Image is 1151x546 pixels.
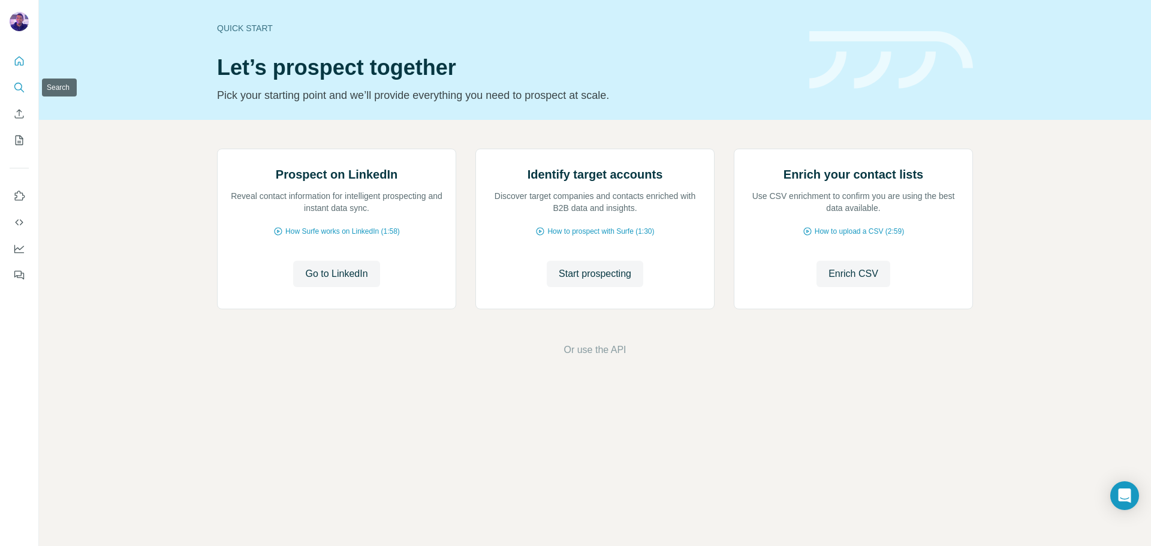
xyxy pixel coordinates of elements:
[10,212,29,233] button: Use Surfe API
[293,261,379,287] button: Go to LinkedIn
[10,77,29,98] button: Search
[10,129,29,151] button: My lists
[10,12,29,31] img: Avatar
[559,267,631,281] span: Start prospecting
[547,261,643,287] button: Start prospecting
[809,31,973,89] img: banner
[815,226,904,237] span: How to upload a CSV (2:59)
[746,190,960,214] p: Use CSV enrichment to confirm you are using the best data available.
[10,185,29,207] button: Use Surfe on LinkedIn
[784,166,923,183] h2: Enrich your contact lists
[10,238,29,260] button: Dashboard
[217,87,795,104] p: Pick your starting point and we’ll provide everything you need to prospect at scale.
[217,56,795,80] h1: Let’s prospect together
[828,267,878,281] span: Enrich CSV
[488,190,702,214] p: Discover target companies and contacts enriched with B2B data and insights.
[230,190,444,214] p: Reveal contact information for intelligent prospecting and instant data sync.
[10,103,29,125] button: Enrich CSV
[305,267,367,281] span: Go to LinkedIn
[10,50,29,72] button: Quick start
[285,226,400,237] span: How Surfe works on LinkedIn (1:58)
[564,343,626,357] button: Or use the API
[10,264,29,286] button: Feedback
[816,261,890,287] button: Enrich CSV
[1110,481,1139,510] div: Open Intercom Messenger
[547,226,654,237] span: How to prospect with Surfe (1:30)
[217,22,795,34] div: Quick start
[528,166,663,183] h2: Identify target accounts
[276,166,397,183] h2: Prospect on LinkedIn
